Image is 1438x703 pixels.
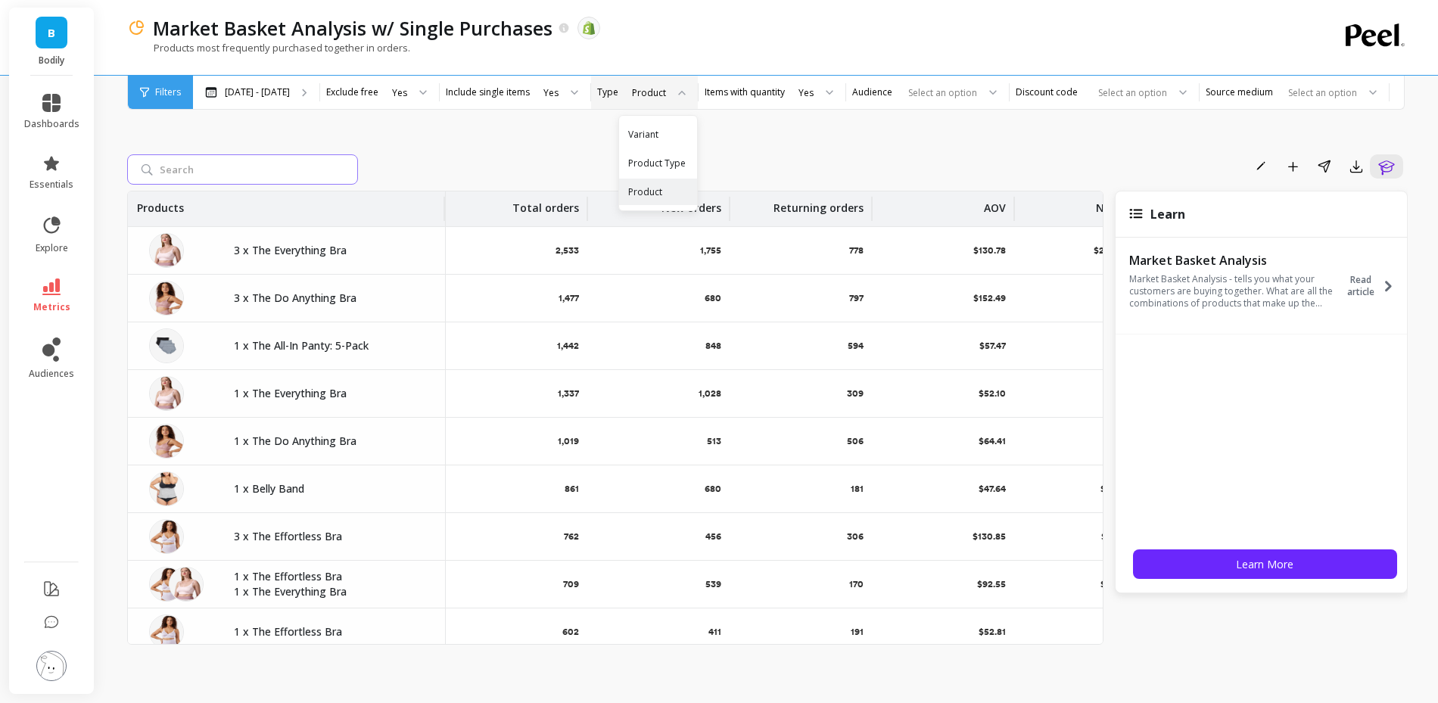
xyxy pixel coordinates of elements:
p: 762 [564,530,579,543]
div: Product [632,86,666,100]
p: 1 x The Effortless Bra [234,569,427,584]
p: 181 [851,483,864,495]
p: $57.47 [979,340,1006,352]
p: 3 x The Effortless Bra [234,529,427,544]
p: 411 [708,626,721,638]
p: 191 [851,626,864,638]
p: 1 x The Everything Bra [234,584,427,599]
span: explore [36,242,68,254]
p: 1 x The Do Anything Bra [234,434,427,449]
label: Type [597,86,618,98]
img: Postpartum_and_C_Section_recovery_Belly_Band_by_Bodily_dual_compression_soft_structure_-_3.jpg [149,471,184,506]
p: 1,028 [699,387,721,400]
p: Market Basket Analysis - tells you what your customers are buying together. What are all the comb... [1129,273,1337,310]
span: Learn [1150,206,1185,222]
p: 848 [705,340,721,352]
label: Exclude free [326,86,378,98]
img: Bodily-Do-Anything-Bra-best-hands-free-pump-bra-nursing-bra-maternity-bra-chic-Dusk-rachel-detail... [149,281,184,316]
p: [DATE] - [DATE] [225,86,290,98]
p: $64.41 [979,435,1006,447]
p: 539 [705,578,721,590]
p: $53,636.07 [1101,530,1148,543]
span: audiences [29,368,74,380]
p: 3 x The Everything Bra [234,243,427,258]
input: Search [127,154,358,185]
label: Include single items [446,86,530,98]
p: 1,019 [558,435,579,447]
img: Bodily-everything-bra-best-clip-down-nursing-bra-maternity-bra-chic-Softest-nursing-bra-Most-Comf... [169,567,204,602]
p: $52.10 [979,387,1006,400]
p: 456 [705,530,721,543]
img: profile picture [36,651,67,681]
p: 797 [849,292,864,304]
p: 2,533 [556,244,579,257]
div: Yes [798,86,814,100]
p: $48,093.66 [1100,578,1148,590]
p: Products most frequently purchased together in orders. [127,41,410,54]
img: header icon [127,19,145,37]
p: 778 [849,244,864,257]
label: Items with quantity [705,86,785,98]
p: Returning orders [773,191,864,216]
p: Market Basket Analysis w/ Single Purchases [153,15,552,41]
img: Bodily-everything-bra-best-clip-down-nursing-bra-maternity-bra-chic-Softest-nursing-bra-Most-Comf... [149,376,184,411]
p: $32,255.60 [1100,483,1148,495]
img: Bodily-everything-bra-best-clip-down-nursing-bra-maternity-bra-chic-Softest-nursing-bra-Most-Comf... [149,233,184,268]
span: Learn More [1236,557,1293,571]
p: 1 x The Effortless Bra [234,624,427,639]
p: Products [137,191,184,216]
div: Yes [543,86,559,100]
button: Read article [1341,251,1403,321]
button: Learn More [1133,549,1397,579]
p: 306 [847,530,864,543]
p: Total orders [512,191,579,216]
img: Bodily-effortless-bra-best-hands-free-pull-down-bra-nursing-bra-maternity-bra_chic_Softest-nursin... [149,519,184,554]
p: 709 [563,578,579,590]
p: $130.78 [973,244,1006,257]
p: 513 [707,435,721,447]
p: Market Basket Analysis [1129,253,1337,268]
p: 602 [562,626,579,638]
span: Read article [1341,274,1381,298]
p: $204,600.43 [1094,244,1148,257]
img: api.shopify.svg [582,21,596,35]
p: 1 x Belly Band [234,481,427,496]
span: Filters [155,86,181,98]
p: 1,755 [700,244,721,257]
p: 1,477 [559,292,579,304]
p: 594 [848,340,864,352]
p: 309 [847,387,864,400]
p: Bodily [24,54,79,67]
div: Product [628,185,688,199]
div: Variant [628,127,688,142]
span: essentials [30,179,73,191]
img: Bodily-effortless-bra-best-hands-free-pull-down-bra-nursing-bra-maternity-bra_chic_Softest-nursin... [149,567,184,602]
img: Bodily-Do-Anything-Bra-best-hands-free-pump-bra-nursing-bra-maternity-bra-chic-Dusk-rachel-detail... [149,424,184,459]
div: Yes [392,86,407,100]
span: dashboards [24,118,79,130]
p: 1 x The All-In Panty: 5-Pack [234,338,427,353]
p: $47.64 [979,483,1006,495]
p: $152.49 [973,292,1006,304]
p: 680 [705,292,721,304]
p: 1,442 [557,340,579,352]
img: Bodily_3_packMulti-All-InPanty-PostpartumPanty-C-SectionPantybyBodily_Black-Slate-Slate-Plus-Size... [149,328,184,363]
p: 861 [565,483,579,495]
span: metrics [33,301,70,313]
p: 680 [705,483,721,495]
span: B [48,24,55,42]
p: $52.81 [979,626,1006,638]
img: Bodily-effortless-bra-best-hands-free-pull-down-bra-nursing-bra-maternity-bra_chic_Softest-nursin... [149,614,184,649]
p: 1 x The Everything Bra [234,386,427,401]
p: $92.55 [977,578,1006,590]
p: 3 x The Do Anything Bra [234,291,427,306]
div: Product Type [628,156,688,170]
p: New sales [1096,191,1148,216]
p: 170 [849,578,864,590]
p: 1,337 [558,387,579,400]
p: AOV [984,191,1006,216]
p: $130.85 [973,530,1006,543]
p: 506 [847,435,864,447]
